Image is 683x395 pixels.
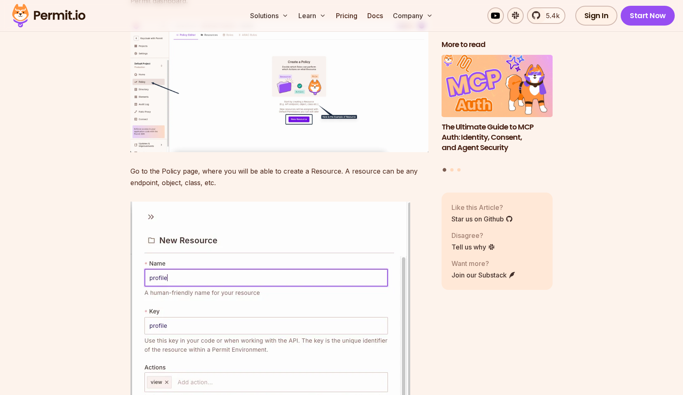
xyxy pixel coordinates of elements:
[621,6,675,26] a: Start Now
[364,7,386,24] a: Docs
[8,2,89,30] img: Permit logo
[451,242,495,252] a: Tell us why
[451,270,516,280] a: Join our Substack
[442,55,553,163] li: 1 of 3
[527,7,565,24] a: 5.4k
[130,165,428,188] p: Go to the Policy page, where you will be able to create a Resource. A resource can be any endpoin...
[541,11,560,21] span: 5.4k
[451,202,513,212] p: Like this Article?
[451,214,513,224] a: Star us on Github
[442,55,553,173] div: Posts
[442,55,553,163] a: The Ultimate Guide to MCP Auth: Identity, Consent, and Agent SecurityThe Ultimate Guide to MCP Au...
[575,6,618,26] a: Sign In
[247,7,292,24] button: Solutions
[457,168,461,172] button: Go to slide 3
[451,259,516,268] p: Want more?
[443,168,447,172] button: Go to slide 1
[130,20,428,152] img: image.png
[295,7,329,24] button: Learn
[451,230,495,240] p: Disagree?
[442,55,553,118] img: The Ultimate Guide to MCP Auth: Identity, Consent, and Agent Security
[442,40,553,50] h2: More to read
[390,7,436,24] button: Company
[333,7,361,24] a: Pricing
[450,168,454,172] button: Go to slide 2
[442,122,553,153] h3: The Ultimate Guide to MCP Auth: Identity, Consent, and Agent Security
